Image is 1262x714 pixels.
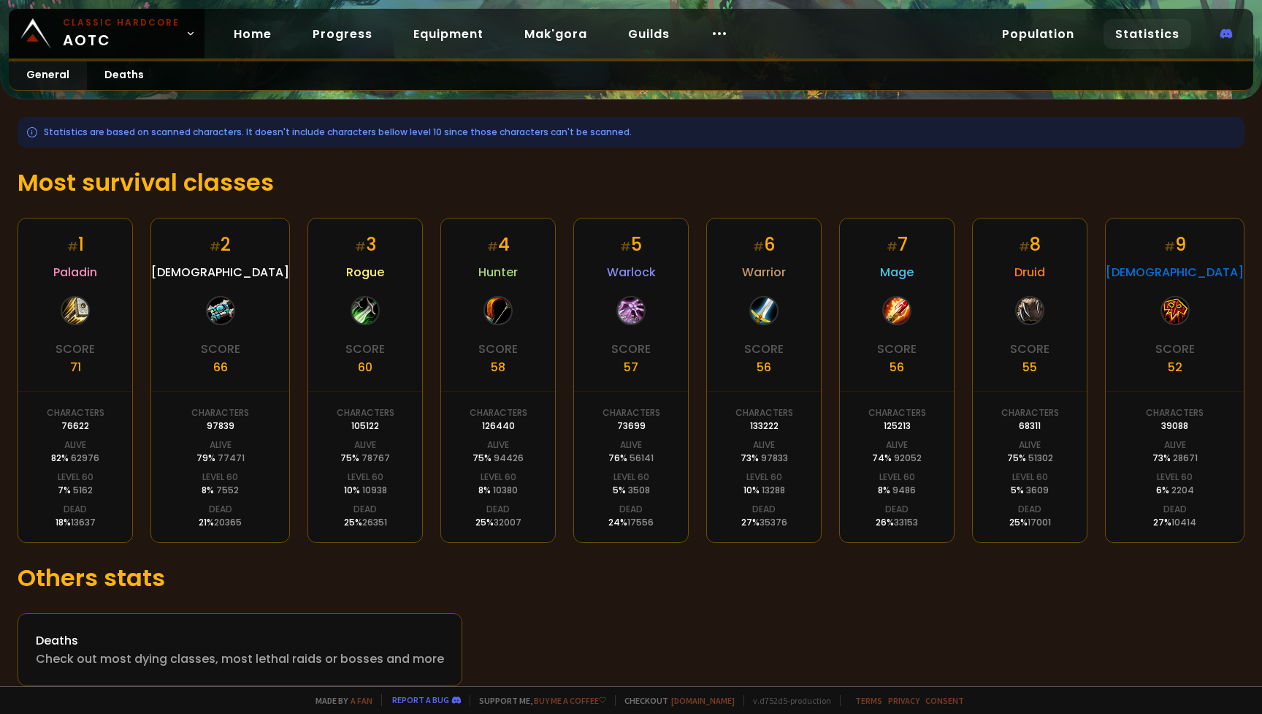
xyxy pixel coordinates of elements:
span: 10414 [1171,516,1196,528]
div: Alive [620,438,642,452]
span: 56141 [630,452,654,464]
div: Score [201,340,240,358]
a: a fan [351,695,372,706]
a: General [9,61,87,90]
div: Characters [735,406,793,419]
div: Check out most dying classes, most lethal raids or bosses and more [36,650,444,668]
div: Level 60 [58,471,93,484]
small: # [1019,238,1030,255]
span: 51302 [1028,452,1053,464]
div: Dead [1163,503,1187,516]
span: 17001 [1028,516,1051,528]
div: Dead [752,503,776,516]
div: 8 % [202,484,239,497]
a: Equipment [402,19,495,49]
div: Characters [47,406,104,419]
div: Alive [354,438,376,452]
div: Deaths [36,631,444,650]
span: 7552 [216,484,239,496]
div: Level 60 [481,471,516,484]
a: DeathsCheck out most dying classes, most lethal raids or bosses and more [18,613,462,686]
div: Dead [353,503,377,516]
span: 62976 [71,452,99,464]
div: 56 [890,358,904,376]
div: 26 % [876,516,918,529]
div: 5 % [1011,484,1049,497]
h1: Most survival classes [18,165,1244,200]
span: 17556 [627,516,654,528]
div: Level 60 [879,471,915,484]
div: 73 % [741,452,788,465]
div: Score [611,340,651,358]
div: Level 60 [348,471,383,484]
div: 79 % [196,452,245,465]
div: 58 [491,358,505,376]
span: Warrior [742,263,786,281]
div: Level 60 [1012,471,1048,484]
div: 39088 [1161,419,1188,433]
span: 26351 [362,516,387,528]
div: 4 [487,232,510,257]
span: 20365 [214,516,242,528]
div: Alive [886,438,908,452]
span: 92052 [894,452,922,464]
div: 75 % [1007,452,1053,465]
div: 52 [1168,358,1182,376]
div: Dead [885,503,909,516]
div: 10 % [743,484,785,497]
span: 32007 [494,516,521,528]
div: 21 % [199,516,242,529]
span: 13637 [71,516,96,528]
div: Dead [486,503,510,516]
a: Consent [925,695,964,706]
div: Characters [1146,406,1204,419]
span: Checkout [615,695,735,706]
a: Classic HardcoreAOTC [9,9,204,58]
div: Dead [209,503,232,516]
span: [DEMOGRAPHIC_DATA] [151,263,289,281]
span: Druid [1014,263,1045,281]
a: Terms [855,695,882,706]
span: Warlock [607,263,656,281]
div: Characters [470,406,527,419]
span: 10380 [493,484,518,496]
small: # [355,238,366,255]
div: 8 % [878,484,916,497]
div: Dead [1018,503,1041,516]
div: 71 [70,358,81,376]
div: 73699 [617,419,646,433]
span: 2204 [1171,484,1194,496]
div: Characters [603,406,660,419]
div: Alive [753,438,775,452]
div: 6 [753,232,775,257]
div: Dead [64,503,87,516]
span: 13288 [762,484,785,496]
div: 105122 [351,419,379,433]
span: 35376 [760,516,787,528]
div: 27 % [1153,516,1196,529]
small: # [1164,238,1175,255]
small: # [487,238,498,255]
span: [DEMOGRAPHIC_DATA] [1106,263,1244,281]
div: 60 [358,358,372,376]
div: Score [56,340,95,358]
div: Alive [487,438,509,452]
div: Alive [1164,438,1186,452]
div: Characters [337,406,394,419]
small: # [887,238,898,255]
div: 97839 [207,419,234,433]
span: 77471 [218,452,245,464]
span: Support me, [470,695,606,706]
small: # [753,238,764,255]
div: 7 [887,232,908,257]
span: 33153 [894,516,918,528]
div: 27 % [741,516,787,529]
div: 133222 [750,419,779,433]
div: 125213 [884,419,911,433]
div: 82 % [51,452,99,465]
div: 2 [210,232,231,257]
a: Mak'gora [513,19,599,49]
div: 10 % [344,484,387,497]
div: 9 [1164,232,1186,257]
div: Characters [1001,406,1059,419]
